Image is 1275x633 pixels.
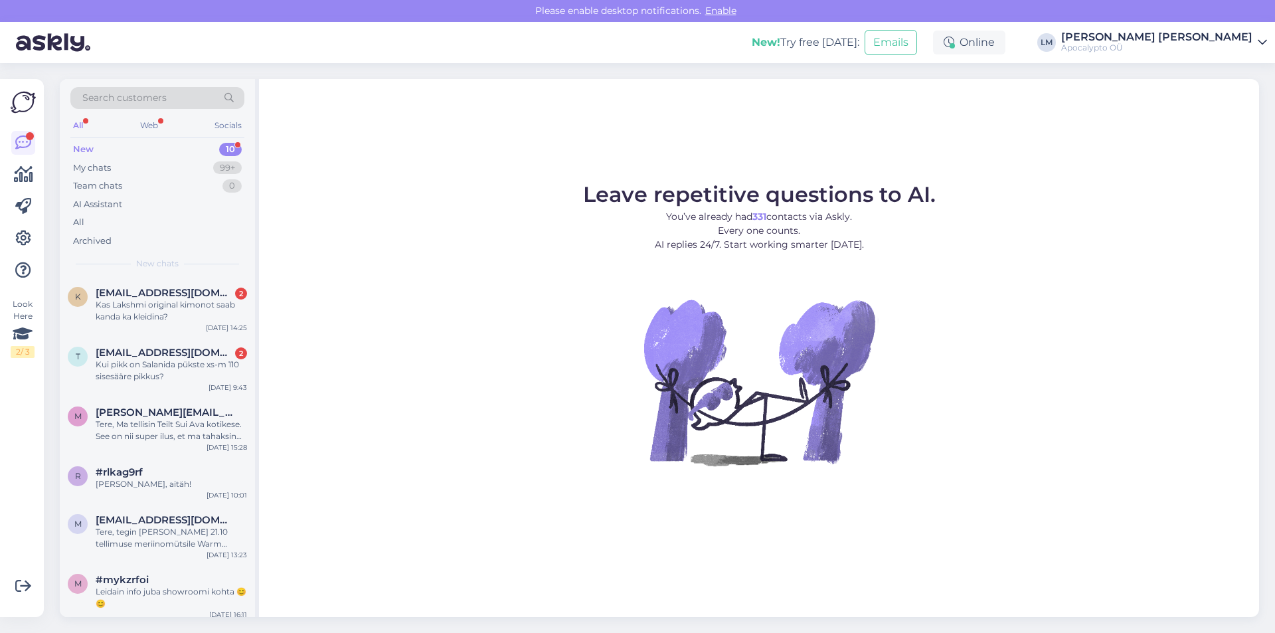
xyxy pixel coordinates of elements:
[96,287,234,299] span: kristiina.koort@gmail.com
[206,323,247,333] div: [DATE] 14:25
[209,610,247,620] div: [DATE] 16:11
[82,91,167,105] span: Search customers
[209,383,247,393] div: [DATE] 9:43
[1061,32,1252,43] div: [PERSON_NAME] [PERSON_NAME]
[96,574,149,586] span: #mykzrfoi
[207,550,247,560] div: [DATE] 13:23
[73,234,112,248] div: Archived
[96,526,247,550] div: Tere, tegin [PERSON_NAME] 21.10 tellimuse meriinomütsile Warm Taupe, kas saaksin selle ümber vahe...
[74,519,82,529] span: m
[96,359,247,383] div: Kui pikk on Salanida pükste xs-m 110 sisesääre pikkus?
[73,143,94,156] div: New
[75,292,81,302] span: k
[73,216,84,229] div: All
[212,117,244,134] div: Socials
[137,117,161,134] div: Web
[1037,33,1056,52] div: LM
[74,579,82,588] span: m
[219,143,242,156] div: 10
[207,490,247,500] div: [DATE] 10:01
[235,347,247,359] div: 2
[73,179,122,193] div: Team chats
[701,5,740,17] span: Enable
[96,466,143,478] span: #rlkag9rf
[136,258,179,270] span: New chats
[70,117,86,134] div: All
[752,36,780,48] b: New!
[865,30,917,55] button: Emails
[73,161,111,175] div: My chats
[76,351,80,361] span: t
[235,288,247,300] div: 2
[75,471,81,481] span: r
[96,418,247,442] div: Tere, Ma tellisin Teilt Sui Ava kotikese. See on nii super ilus, et ma tahaksin tellida ühe veel,...
[752,35,859,50] div: Try free [DATE]:
[11,90,36,115] img: Askly Logo
[11,298,35,358] div: Look Here
[1061,43,1252,53] div: Apocalypto OÜ
[96,407,234,418] span: margit.valdmann@gmail.com
[96,478,247,490] div: [PERSON_NAME], aitäh!
[583,210,936,252] p: You’ve already had contacts via Askly. Every one counts. AI replies 24/7. Start working smarter [...
[96,347,234,359] span: tart.liis@gmail.com
[96,299,247,323] div: Kas Lakshmi original kimonot saab kanda ka kleidina?
[1061,32,1267,53] a: [PERSON_NAME] [PERSON_NAME]Apocalypto OÜ
[96,586,247,610] div: Leidain info juba showroomi kohta 😊😊
[583,181,936,207] span: Leave repetitive questions to AI.
[639,262,879,501] img: No Chat active
[11,346,35,358] div: 2 / 3
[74,411,82,421] span: m
[752,211,766,223] b: 331
[933,31,1005,54] div: Online
[213,161,242,175] div: 99+
[73,198,122,211] div: AI Assistant
[207,442,247,452] div: [DATE] 15:28
[222,179,242,193] div: 0
[96,514,234,526] span: marikatapasia@gmail.com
